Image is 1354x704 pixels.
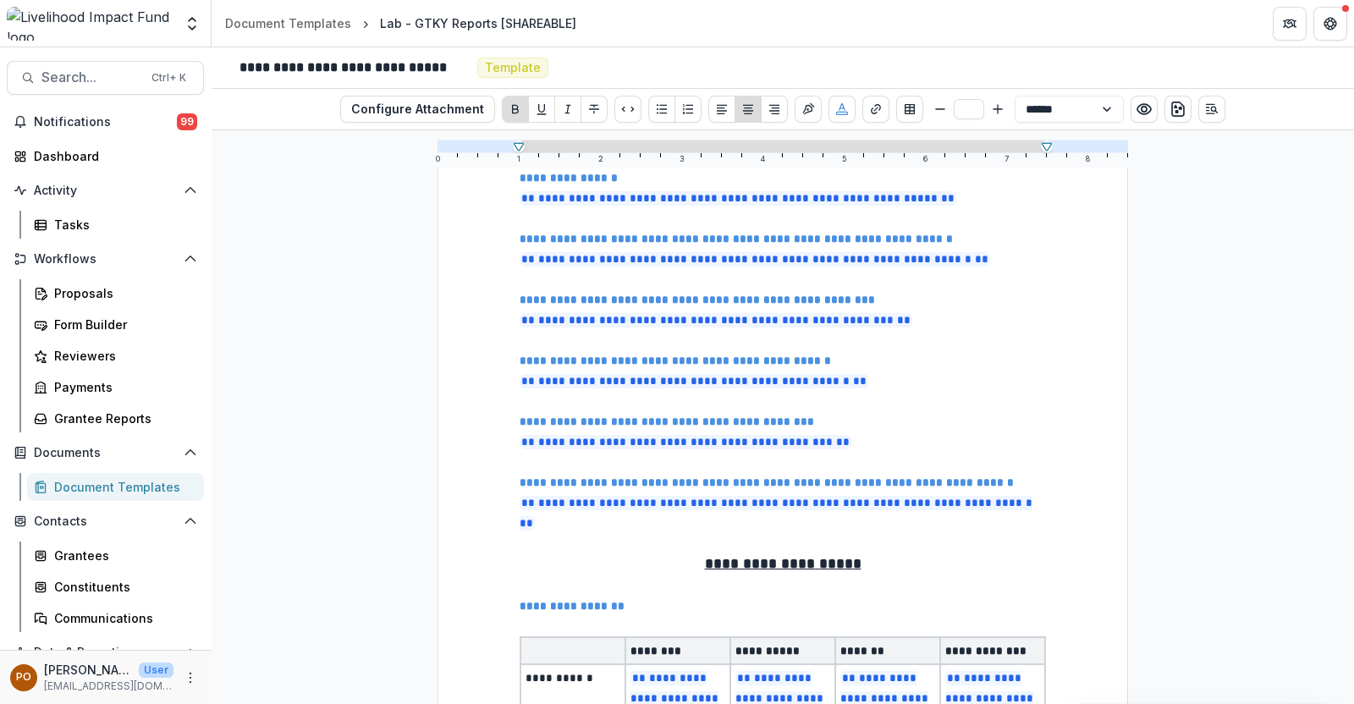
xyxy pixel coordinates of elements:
[648,96,675,123] button: Bullet List
[930,99,950,119] button: Smaller
[7,508,204,535] button: Open Contacts
[27,404,204,432] a: Grantee Reports
[862,96,889,123] button: Create link
[27,279,204,307] a: Proposals
[7,177,204,204] button: Open Activity
[44,679,173,694] p: [EMAIL_ADDRESS][DOMAIN_NAME]
[27,473,204,501] a: Document Templates
[7,439,204,466] button: Open Documents
[54,284,190,302] div: Proposals
[380,14,576,32] div: Lab - GTKY Reports [SHAREABLE]
[34,184,177,198] span: Activity
[7,7,173,41] img: Livelihood Impact Fund logo
[54,609,190,627] div: Communications
[44,661,132,679] p: [PERSON_NAME]
[1273,7,1307,41] button: Partners
[34,252,177,267] span: Workflows
[41,69,141,85] span: Search...
[1198,96,1225,123] button: Open Editor Sidebar
[34,514,177,529] span: Contacts
[1164,96,1192,123] button: download-word
[27,373,204,401] a: Payments
[708,96,735,123] button: Align Left
[485,61,541,75] span: Template
[34,646,177,660] span: Data & Reporting
[180,7,204,41] button: Open entity switcher
[7,142,204,170] a: Dashboard
[1131,96,1158,123] button: Preview preview-doc.pdf
[16,672,31,683] div: Peige Omondi
[27,211,204,239] a: Tasks
[54,478,190,496] div: Document Templates
[988,99,1008,119] button: Bigger
[674,96,702,123] button: Ordered List
[7,61,204,95] button: Search...
[614,96,641,123] button: Code
[27,604,204,632] a: Communications
[54,578,190,596] div: Constituents
[27,573,204,601] a: Constituents
[7,108,204,135] button: Notifications99
[54,347,190,365] div: Reviewers
[554,96,581,123] button: Italicize
[148,69,190,87] div: Ctrl + K
[54,378,190,396] div: Payments
[896,96,923,123] button: Insert Table
[795,96,822,123] button: Insert Signature
[225,14,351,32] div: Document Templates
[7,639,204,666] button: Open Data & Reporting
[218,11,358,36] a: Document Templates
[54,216,190,234] div: Tasks
[54,316,190,333] div: Form Builder
[581,96,608,123] button: Strike
[27,342,204,370] a: Reviewers
[54,547,190,564] div: Grantees
[735,96,762,123] button: Align Center
[34,115,177,129] span: Notifications
[340,96,495,123] button: Configure Attachment
[218,11,583,36] nav: breadcrumb
[34,147,190,165] div: Dashboard
[27,311,204,338] a: Form Builder
[34,446,177,460] span: Documents
[54,410,190,427] div: Grantee Reports
[27,542,204,569] a: Grantees
[761,96,788,123] button: Align Right
[828,96,856,123] button: Choose font color
[180,668,201,688] button: More
[528,96,555,123] button: Underline
[177,113,197,130] span: 99
[139,663,173,678] p: User
[502,96,529,123] button: Bold
[1313,7,1347,41] button: Get Help
[7,245,204,272] button: Open Workflows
